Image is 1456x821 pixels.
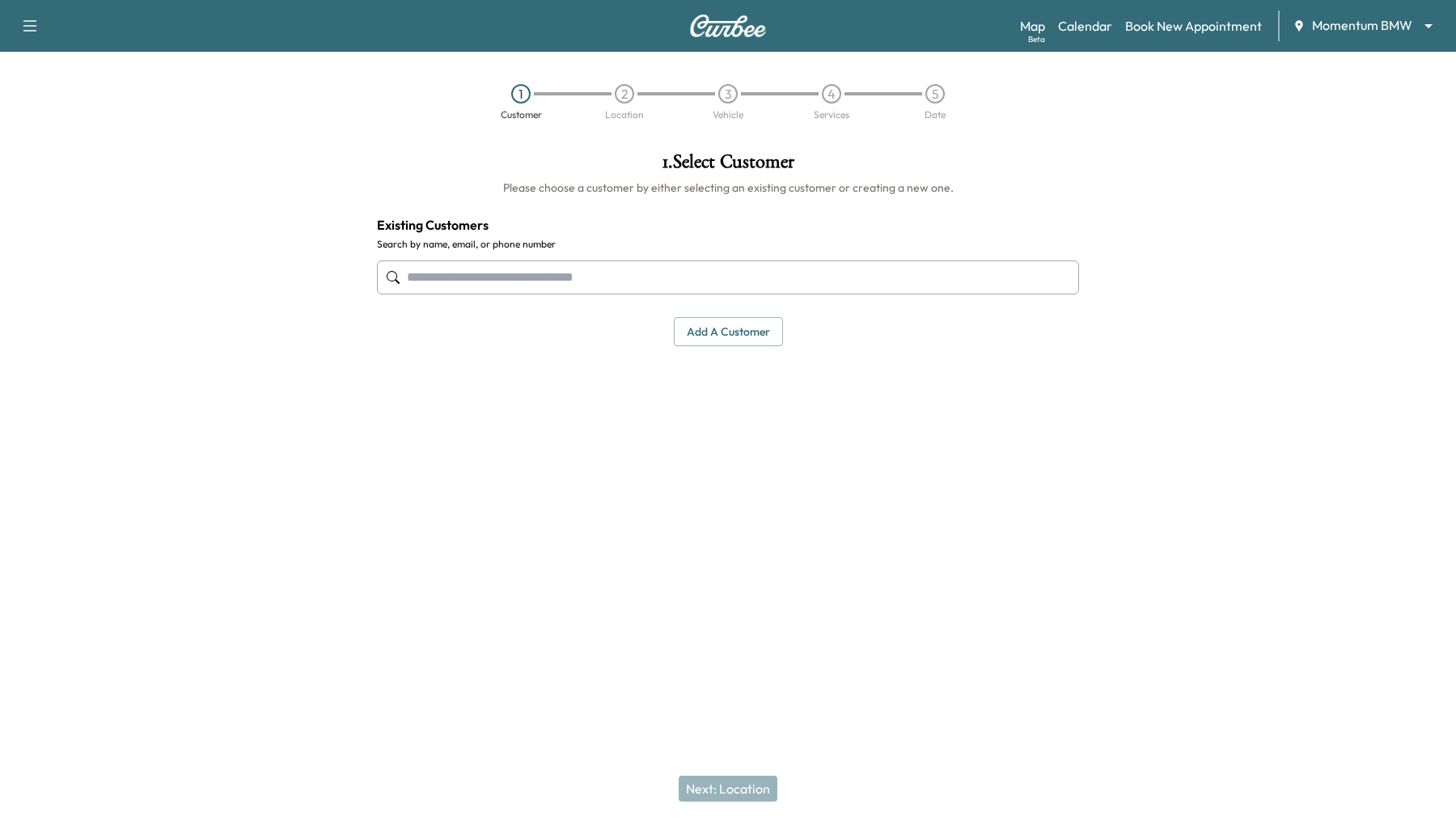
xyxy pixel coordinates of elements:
[501,110,542,120] div: Customer
[605,110,644,120] div: Location
[377,238,1079,251] label: Search by name, email, or phone number
[925,84,945,104] div: 5
[814,110,849,120] div: Services
[822,84,841,104] div: 4
[377,180,1079,196] h6: Please choose a customer by either selecting an existing customer or creating a new one.
[674,317,783,347] button: Add a customer
[718,84,738,104] div: 3
[1058,16,1112,36] a: Calendar
[511,84,531,104] div: 1
[1020,16,1045,36] a: MapBeta
[1028,33,1045,45] div: Beta
[1125,16,1262,36] a: Book New Appointment
[1312,16,1412,35] span: Momentum BMW
[689,15,767,37] img: Curbee Logo
[377,215,1079,235] h4: Existing Customers
[925,110,946,120] div: Date
[377,152,1079,180] h1: 1 . Select Customer
[615,84,634,104] div: 2
[713,110,743,120] div: Vehicle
